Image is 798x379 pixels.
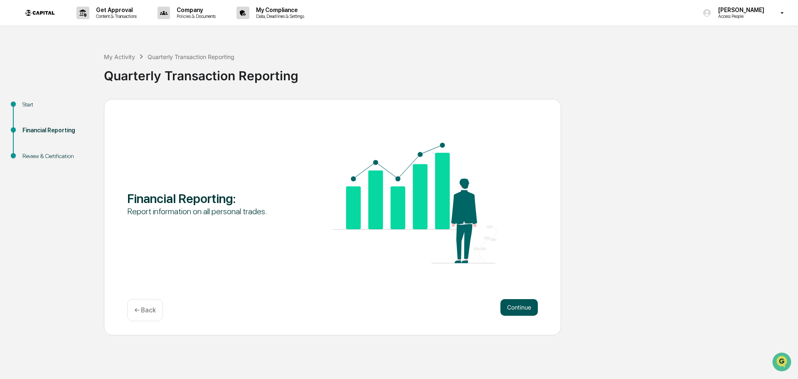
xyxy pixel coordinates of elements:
div: Start [22,100,91,109]
span: Pylon [83,141,101,147]
div: Financial Reporting [22,126,91,135]
div: 🗄️ [60,106,67,112]
img: logo [20,5,60,22]
p: Access People [712,13,768,19]
p: [PERSON_NAME] [712,7,768,13]
p: Data, Deadlines & Settings [249,13,308,19]
div: Review & Certification [22,152,91,161]
a: 🖐️Preclearance [5,102,57,116]
p: Company [170,7,220,13]
a: 🔎Data Lookup [5,117,56,132]
div: Quarterly Transaction Reporting [148,53,234,60]
span: Attestations [69,105,103,113]
div: My Activity [104,53,135,60]
p: Content & Transactions [89,13,141,19]
a: Powered byPylon [59,141,101,147]
button: Start new chat [141,66,151,76]
div: Financial Reporting : [127,191,291,206]
p: How can we help? [8,17,151,31]
button: Continue [500,299,538,316]
span: Data Lookup [17,121,52,129]
p: ← Back [134,306,156,314]
div: Quarterly Transaction Reporting [104,62,794,83]
a: 🗄️Attestations [57,102,106,116]
div: We're available if you need us! [28,72,105,79]
img: 1746055101610-c473b297-6a78-478c-a979-82029cc54cd1 [8,64,23,79]
div: 🖐️ [8,106,15,112]
p: Get Approval [89,7,141,13]
p: My Compliance [249,7,308,13]
img: Financial Reporting [332,143,497,263]
iframe: Open customer support [771,352,794,374]
div: Report information on all personal trades. [127,206,291,217]
div: Start new chat [28,64,136,72]
p: Policies & Documents [170,13,220,19]
div: 🔎 [8,121,15,128]
span: Preclearance [17,105,54,113]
